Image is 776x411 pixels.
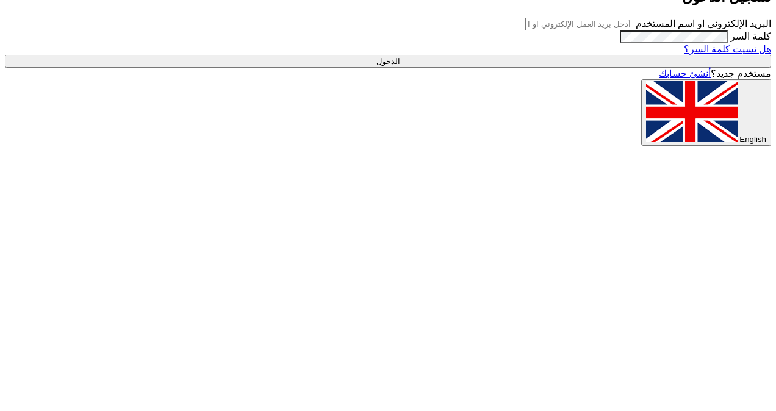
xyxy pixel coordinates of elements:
a: هل نسيت كلمة السر؟ [684,44,771,54]
a: أنشئ حسابك [659,68,711,79]
img: en-US.png [646,81,738,142]
button: English [641,79,771,146]
input: الدخول [5,55,771,68]
div: مستخدم جديد؟ [5,68,771,79]
label: البريد الإلكتروني او اسم المستخدم [636,18,771,29]
input: أدخل بريد العمل الإلكتروني او اسم المستخدم الخاص بك ... [525,18,633,30]
span: English [739,135,766,144]
label: كلمة السر [730,31,771,41]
